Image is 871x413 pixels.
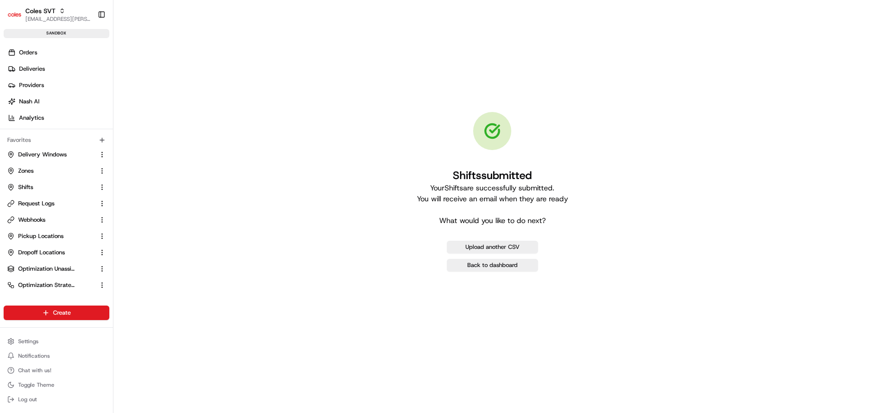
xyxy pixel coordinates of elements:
span: Toggle Theme [18,381,54,389]
a: Dropoff Locations [7,248,95,257]
a: Pickup Locations [7,232,95,240]
span: Analytics [19,114,44,122]
button: Settings [4,335,109,348]
button: Toggle Theme [4,379,109,391]
span: Request Logs [18,199,54,208]
span: Settings [18,338,39,345]
span: Log out [18,396,37,403]
span: Create [53,309,71,317]
span: Shifts [18,183,33,191]
button: Pickup Locations [4,229,109,243]
div: sandbox [4,29,109,38]
a: Delivery Windows [7,151,95,159]
span: Zones [18,167,34,175]
span: Chat with us! [18,367,51,374]
a: Deliveries [4,62,113,76]
button: Webhooks [4,213,109,227]
span: Providers [19,81,44,89]
button: Dropoff Locations [4,245,109,260]
a: Optimization Strategy [7,281,95,289]
button: Chat with us! [4,364,109,377]
p: Your Shifts are successfully submitted. You will receive an email when they are ready What would ... [417,183,568,226]
span: Optimization Unassigned Orders [18,265,75,273]
button: Delivery Windows [4,147,109,162]
button: Notifications [4,350,109,362]
button: Shifts [4,180,109,194]
span: Deliveries [19,65,45,73]
div: Favorites [4,133,109,147]
a: Request Logs [7,199,95,208]
img: Coles SVT [7,7,22,22]
button: Optimization Strategy [4,278,109,292]
a: Orders [4,45,113,60]
button: Coles SVTColes SVT[EMAIL_ADDRESS][PERSON_NAME][PERSON_NAME][DOMAIN_NAME] [4,4,94,25]
span: Orders [19,49,37,57]
a: Optimization Unassigned Orders [7,265,95,273]
button: [EMAIL_ADDRESS][PERSON_NAME][PERSON_NAME][DOMAIN_NAME] [25,15,90,23]
button: Coles SVT [25,6,55,15]
span: Webhooks [18,216,45,224]
span: Nash AI [19,97,39,106]
a: Back to dashboard [447,259,538,272]
button: Create [4,306,109,320]
a: Zones [7,167,95,175]
a: Shifts [7,183,95,191]
button: Request Logs [4,196,109,211]
button: Upload another CSV [447,241,538,253]
span: Delivery Windows [18,151,67,159]
a: Nash AI [4,94,113,109]
span: Dropoff Locations [18,248,65,257]
span: Pickup Locations [18,232,64,240]
span: Notifications [18,352,50,360]
h1: Shifts submitted [417,168,568,183]
a: Webhooks [7,216,95,224]
button: Zones [4,164,109,178]
button: Log out [4,393,109,406]
button: Optimization Unassigned Orders [4,262,109,276]
a: Analytics [4,111,113,125]
span: Optimization Strategy [18,281,75,289]
a: Providers [4,78,113,92]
